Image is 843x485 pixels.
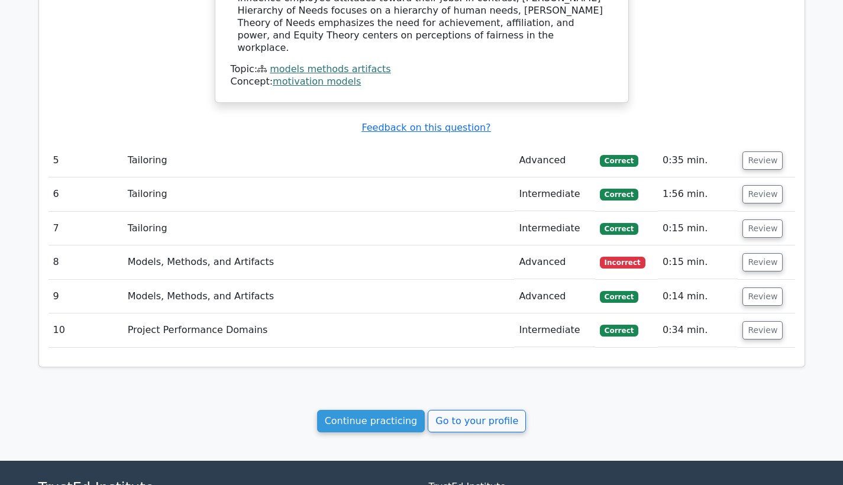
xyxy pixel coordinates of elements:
td: 5 [49,144,123,177]
td: 9 [49,280,123,313]
td: 0:15 min. [658,245,738,279]
td: 0:14 min. [658,280,738,313]
td: Tailoring [123,144,515,177]
a: Go to your profile [428,410,526,432]
td: Intermediate [514,313,595,347]
span: Correct [600,155,638,167]
span: Correct [600,325,638,337]
a: Continue practicing [317,410,425,432]
td: Models, Methods, and Artifacts [123,280,515,313]
td: Advanced [514,245,595,279]
td: Intermediate [514,177,595,211]
td: 7 [49,212,123,245]
div: Topic: [231,63,613,76]
button: Review [742,253,783,271]
a: models methods artifacts [270,63,390,75]
td: Project Performance Domains [123,313,515,347]
td: 0:15 min. [658,212,738,245]
a: motivation models [273,76,361,87]
span: Correct [600,223,638,235]
td: 0:35 min. [658,144,738,177]
span: Correct [600,189,638,201]
button: Review [742,287,783,306]
span: Correct [600,291,638,303]
a: Feedback on this question? [361,122,490,133]
td: Advanced [514,144,595,177]
button: Review [742,151,783,170]
td: 8 [49,245,123,279]
td: Tailoring [123,212,515,245]
button: Review [742,185,783,203]
button: Review [742,321,783,339]
span: Incorrect [600,257,645,269]
td: 10 [49,313,123,347]
td: Models, Methods, and Artifacts [123,245,515,279]
td: Advanced [514,280,595,313]
div: Concept: [231,76,613,88]
button: Review [742,219,783,238]
td: Tailoring [123,177,515,211]
td: 1:56 min. [658,177,738,211]
td: 0:34 min. [658,313,738,347]
td: Intermediate [514,212,595,245]
td: 6 [49,177,123,211]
